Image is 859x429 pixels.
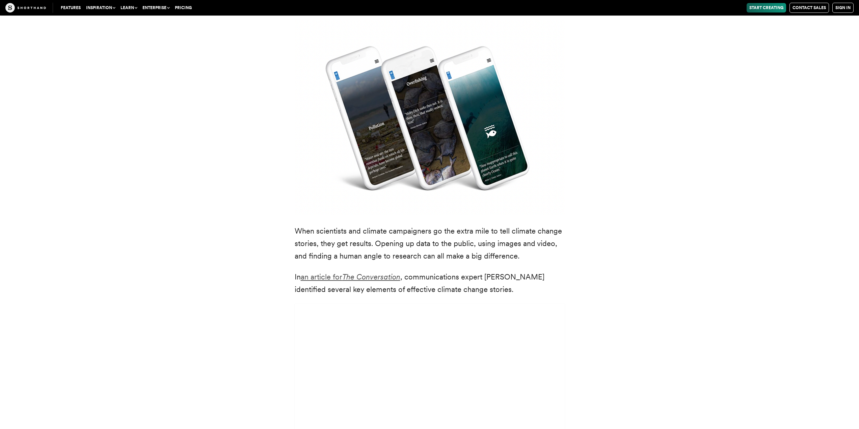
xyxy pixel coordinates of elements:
[747,3,786,12] a: Start Creating
[832,3,854,13] a: Sign in
[172,3,194,12] a: Pricing
[83,3,118,12] button: Inspiration
[301,272,400,281] a: an article forThe Conversation
[789,3,829,13] a: Contact Sales
[295,225,565,263] p: When scientists and climate campaigners go the extra mile to tell climate change stories, they ge...
[58,3,83,12] a: Features
[295,19,565,215] img: Screenshots from a climate change story from MSC.
[342,272,400,281] em: The Conversation
[295,271,565,296] p: In , communications expert [PERSON_NAME] identified several key elements of effective climate cha...
[140,3,172,12] button: Enterprise
[5,3,46,12] img: The Craft
[118,3,140,12] button: Learn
